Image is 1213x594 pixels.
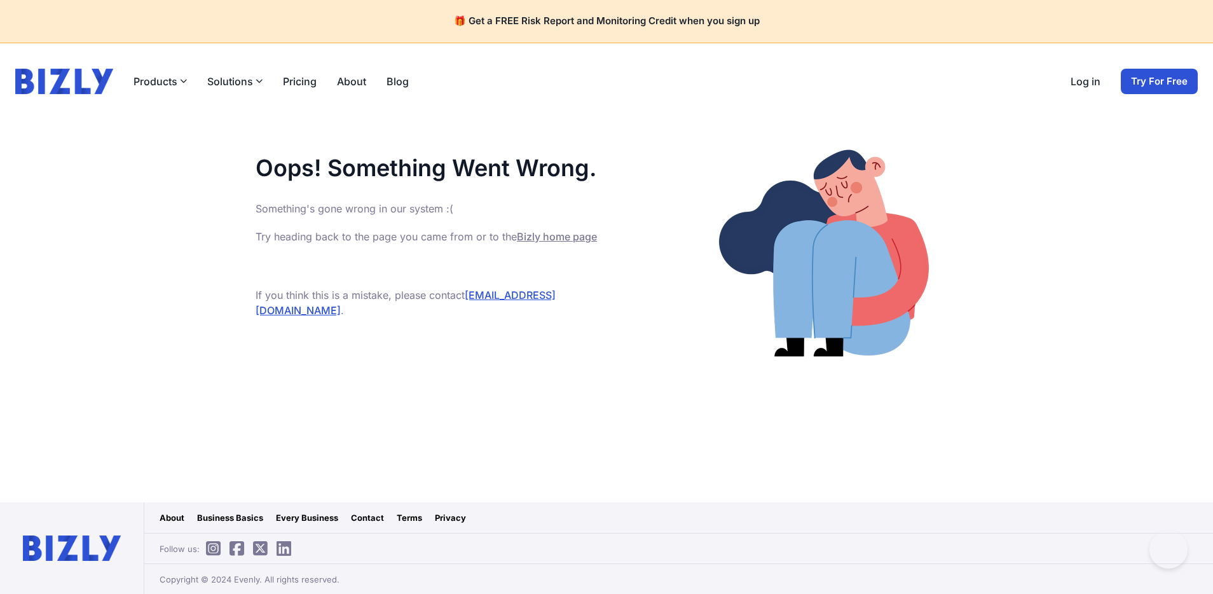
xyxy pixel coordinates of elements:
[160,542,298,555] span: Follow us:
[435,511,466,524] a: Privacy
[1121,69,1198,94] a: Try For Free
[207,74,263,89] button: Solutions
[1149,530,1188,569] iframe: Toggle Customer Support
[256,201,606,216] p: Something's gone wrong in our system :(
[276,511,338,524] a: Every Business
[160,511,184,524] a: About
[256,289,556,317] a: [EMAIL_ADDRESS][DOMAIN_NAME]
[397,511,422,524] a: Terms
[351,511,384,524] a: Contact
[15,15,1198,27] h4: 🎁 Get a FREE Risk Report and Monitoring Credit when you sign up
[134,74,187,89] button: Products
[337,74,366,89] a: About
[256,229,606,244] p: Try heading back to the page you came from or to the
[387,74,409,89] a: Blog
[197,511,263,524] a: Business Basics
[256,155,606,181] h1: Oops! Something Went Wrong.
[517,230,597,243] a: Bizly home page
[283,74,317,89] a: Pricing
[256,287,606,318] p: If you think this is a mistake, please contact .
[1071,74,1100,89] a: Log in
[160,573,339,586] span: Copyright © 2024 Evenly. All rights reserved.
